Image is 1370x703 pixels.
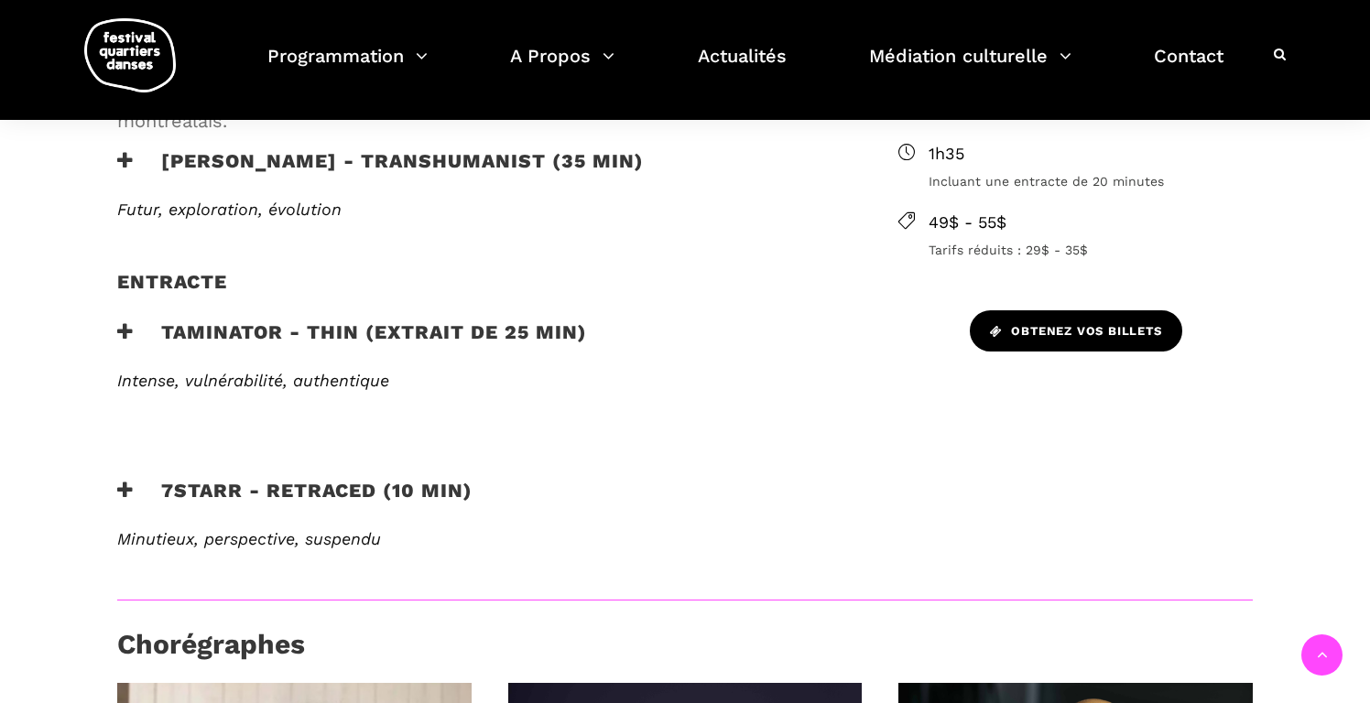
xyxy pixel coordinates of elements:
span: Futur, exploration, évolution [117,200,342,219]
span: Incluant une entracte de 20 minutes [929,171,1253,191]
h3: Taminator - Thin (extrait de 25 min) [117,320,587,366]
a: Obtenez vos billets [970,310,1182,351]
em: Minutieux, perspective, suspendu [117,529,381,548]
span: 1h35 [929,141,1253,168]
a: Actualités [698,40,787,94]
img: logo-fqd-med [84,18,176,92]
h3: Chorégraphes [117,628,305,674]
h3: [PERSON_NAME] - TRANSHUMANIST (35 min) [117,149,644,195]
h3: 7Starr - Retraced (10 min) [117,479,473,525]
a: Médiation culturelle [869,40,1071,94]
a: Programmation [267,40,428,94]
span: Intense, vulnérabilité, authentique [117,371,389,390]
a: Contact [1154,40,1223,94]
span: 49$ - 55$ [929,210,1253,236]
span: Obtenez vos billets [990,322,1162,341]
span: Tarifs réduits : 29$ - 35$ [929,240,1253,260]
h4: Entracte [117,270,227,316]
a: A Propos [510,40,614,94]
